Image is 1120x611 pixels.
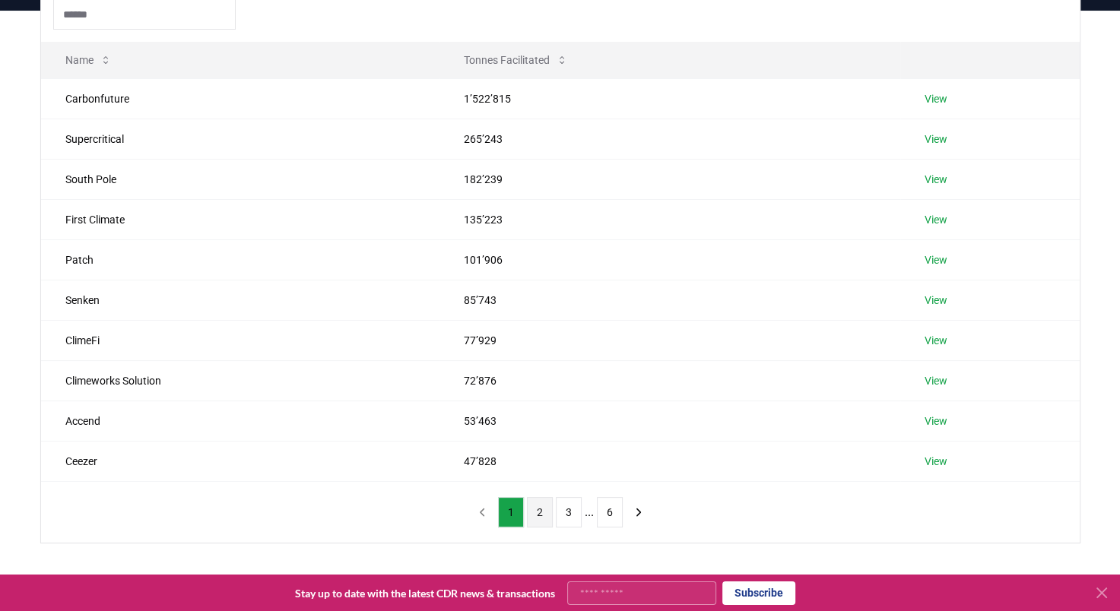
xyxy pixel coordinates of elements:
button: 2 [527,497,553,527]
td: 47’828 [439,441,900,481]
td: 1’522’815 [439,78,900,119]
a: View [925,373,947,388]
td: Climeworks Solution [41,360,440,400]
a: View [925,252,947,268]
td: Patch [41,239,440,280]
button: Name [53,45,124,75]
a: View [925,333,947,348]
a: View [925,293,947,308]
td: First Climate [41,199,440,239]
td: Accend [41,400,440,441]
td: Supercritical [41,119,440,159]
button: next page [626,497,652,527]
a: View [925,131,947,147]
td: 265’243 [439,119,900,159]
td: 182’239 [439,159,900,199]
td: 85’743 [439,280,900,320]
a: View [925,454,947,469]
button: 3 [556,497,582,527]
button: 6 [597,497,623,527]
td: Ceezer [41,441,440,481]
a: View [925,413,947,429]
td: 101’906 [439,239,900,280]
td: 53’463 [439,400,900,441]
td: 135’223 [439,199,900,239]
td: 72’876 [439,360,900,400]
td: ClimeFi [41,320,440,360]
button: 1 [498,497,524,527]
button: Tonnes Facilitated [452,45,580,75]
a: View [925,212,947,227]
td: Carbonfuture [41,78,440,119]
a: View [925,91,947,106]
a: View [925,172,947,187]
td: 77’929 [439,320,900,360]
li: ... [585,503,594,521]
td: South Pole [41,159,440,199]
td: Senken [41,280,440,320]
